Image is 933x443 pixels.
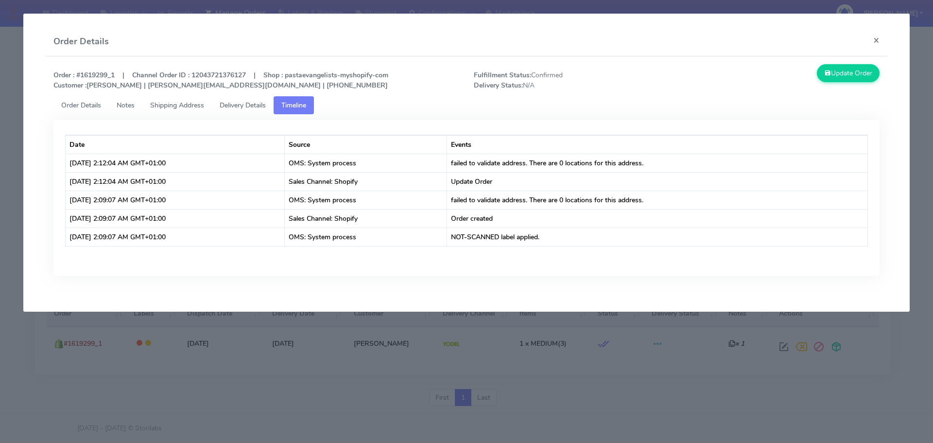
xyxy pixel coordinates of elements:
[53,71,388,90] strong: Order : #1619299_1 | Channel Order ID : 12043721376127 | Shop : pastaevangelists-myshopify-com [P...
[474,81,523,90] strong: Delivery Status:
[66,172,285,191] td: [DATE] 2:12:04 AM GMT+01:00
[466,70,677,90] span: Confirmed N/A
[447,209,867,228] td: Order created
[817,64,880,82] button: Update Order
[474,71,531,80] strong: Fulfillment Status:
[285,228,447,246] td: OMS: System process
[61,101,101,110] span: Order Details
[150,101,204,110] span: Shipping Address
[66,209,285,228] td: [DATE] 2:09:07 AM GMT+01:00
[220,101,266,110] span: Delivery Details
[117,101,135,110] span: Notes
[285,172,447,191] td: Sales Channel: Shopify
[447,228,867,246] td: NOT-SCANNED label applied.
[285,191,447,209] td: OMS: System process
[66,191,285,209] td: [DATE] 2:09:07 AM GMT+01:00
[53,96,880,114] ul: Tabs
[53,81,86,90] strong: Customer :
[447,154,867,172] td: failed to validate address. There are 0 locations for this address.
[53,35,109,48] h4: Order Details
[66,135,285,154] th: Date
[285,209,447,228] td: Sales Channel: Shopify
[285,135,447,154] th: Source
[447,135,867,154] th: Events
[66,228,285,246] td: [DATE] 2:09:07 AM GMT+01:00
[66,154,285,172] td: [DATE] 2:12:04 AM GMT+01:00
[447,172,867,191] td: Update Order
[285,154,447,172] td: OMS: System process
[281,101,306,110] span: Timeline
[447,191,867,209] td: failed to validate address. There are 0 locations for this address.
[865,27,887,53] button: Close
